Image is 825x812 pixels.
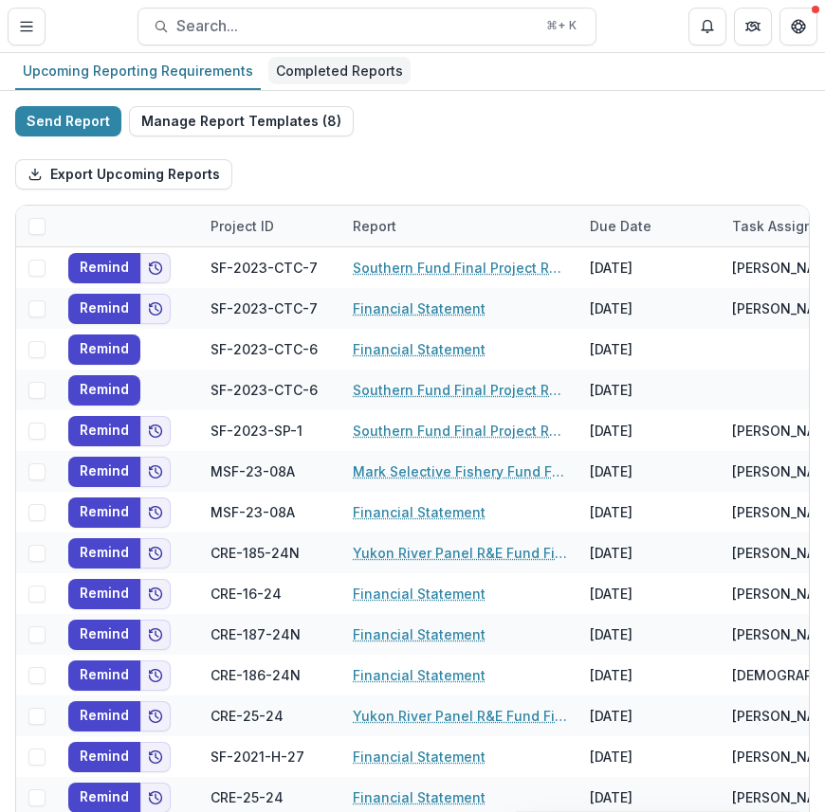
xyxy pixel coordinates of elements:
a: Financial Statement [353,624,486,644]
div: [DATE] [578,492,721,532]
div: [DATE] [578,247,721,288]
div: Due Date [578,206,721,246]
div: [DATE] [578,451,721,492]
a: Financial Statement [353,747,486,767]
button: Add to friends [140,457,171,487]
button: Remind [68,457,140,487]
button: Add to friends [140,579,171,609]
a: Completed Reports [268,53,411,90]
div: CRE-186-24N [211,665,301,685]
button: Get Help [779,8,817,45]
button: Partners [734,8,772,45]
button: Remind [68,579,140,609]
div: [DATE] [578,695,721,736]
div: [DATE] [578,370,721,410]
button: Remind [68,294,140,324]
button: Remind [68,742,140,772]
div: SF-2023-SP-1 [211,421,302,441]
div: MSF-23-08A [211,502,295,522]
a: Financial Statement [353,787,486,807]
a: Financial Statement [353,298,486,318]
button: Search... [137,8,596,45]
button: Add to friends [140,416,171,446]
div: Due Date [578,216,663,236]
button: Add to friends [140,294,171,324]
div: CRE-25-24 [211,706,284,726]
div: [DATE] [578,614,721,655]
div: SF-2021-H-27 [211,747,304,767]
div: Upcoming Reporting Requirements [15,57,261,84]
a: Southern Fund Final Project Report [353,380,567,400]
button: Remind [68,538,140,568]
div: Report [341,206,578,246]
div: Project ID [199,216,285,236]
a: Southern Fund Final Project Report [353,258,567,278]
a: Financial Statement [353,584,486,604]
span: Search... [176,17,535,35]
div: [DATE] [578,329,721,370]
div: [DATE] [578,288,721,329]
div: Project ID [199,206,341,246]
button: Add to friends [140,538,171,568]
div: ⌘ + K [542,15,580,36]
button: Add to friends [140,742,171,772]
div: [DATE] [578,410,721,451]
div: [DATE] [578,532,721,573]
button: Manage Report Templates (8) [129,106,354,136]
div: Report [341,216,408,236]
button: Toggle Menu [8,8,46,45]
div: CRE-185-24N [211,543,300,563]
div: [DATE] [578,655,721,695]
div: CRE-25-24 [211,787,284,807]
button: Remind [68,375,140,406]
button: Add to friends [140,253,171,283]
div: SF-2023-CTC-7 [211,298,318,318]
button: Remind [68,701,140,731]
div: Completed Reports [268,57,411,84]
button: Remind [68,497,140,528]
a: Financial Statement [353,339,486,359]
button: Remind [68,416,140,446]
div: [DATE] [578,573,721,614]
a: Upcoming Reporting Requirements [15,53,261,90]
button: Export Upcoming Reports [15,159,232,189]
div: SF-2023-CTC-6 [211,339,318,359]
a: Mark Selective Fishery Fund Final Project Report [353,461,567,481]
div: CRE-187-24N [211,624,301,644]
a: Yukon River Panel R&E Fund Final Project Report [353,543,567,563]
a: Financial Statement [353,665,486,685]
button: Add to friends [140,701,171,731]
button: Remind [68,253,140,283]
button: Remind [68,334,140,365]
button: Add to friends [140,620,171,650]
button: Add to friends [140,660,171,691]
a: Financial Statement [353,502,486,522]
a: Southern Fund Final Project Report [353,421,567,441]
div: SF-2023-CTC-6 [211,380,318,400]
button: Remind [68,660,140,691]
button: Send Report [15,106,121,136]
div: [DATE] [578,736,721,777]
button: Notifications [688,8,726,45]
a: Yukon River Panel R&E Fund Final Project Report [353,706,567,726]
div: CRE-16-24 [211,584,282,604]
button: Add to friends [140,497,171,528]
div: MSF-23-08A [211,461,295,481]
button: Remind [68,620,140,650]
div: SF-2023-CTC-7 [211,258,318,278]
